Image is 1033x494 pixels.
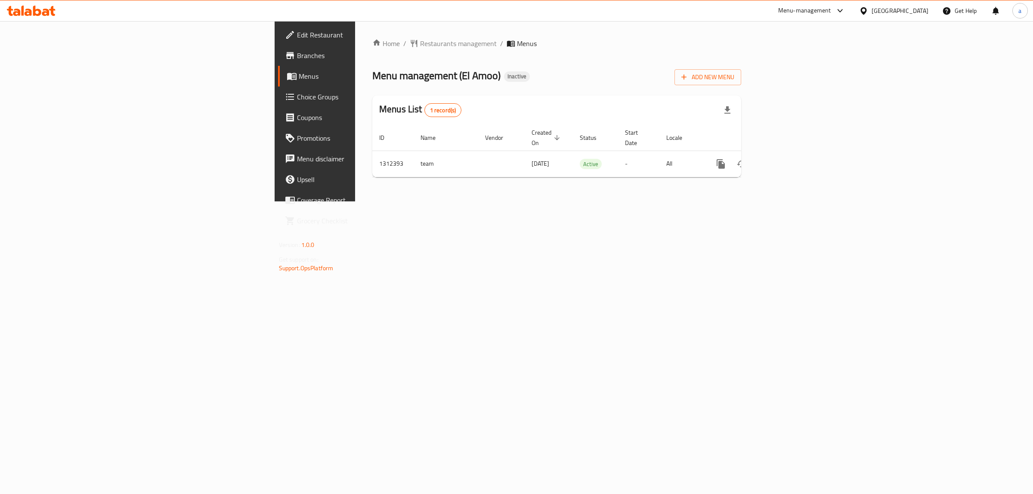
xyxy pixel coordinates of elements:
a: Promotions [278,128,447,148]
span: Menus [299,71,440,81]
td: All [659,151,704,177]
table: enhanced table [372,125,800,177]
a: Support.OpsPlatform [279,262,334,274]
a: Coupons [278,107,447,128]
a: Menus [278,66,447,86]
a: Upsell [278,169,447,190]
span: Menu disclaimer [297,154,440,164]
span: Created On [532,127,563,148]
td: - [618,151,659,177]
span: Status [580,133,608,143]
span: Menus [517,38,537,49]
span: Locale [666,133,693,143]
span: Active [580,159,602,169]
th: Actions [704,125,800,151]
span: Name [421,133,447,143]
span: Add New Menu [681,72,734,83]
span: 1.0.0 [301,239,315,250]
span: Coupons [297,112,440,123]
div: [GEOGRAPHIC_DATA] [872,6,928,15]
a: Menu disclaimer [278,148,447,169]
span: a [1018,6,1021,15]
div: Total records count [424,103,462,117]
a: Coverage Report [278,190,447,210]
h2: Menus List [379,103,461,117]
button: Change Status [731,154,752,174]
span: Start Date [625,127,649,148]
span: Edit Restaurant [297,30,440,40]
span: Vendor [485,133,514,143]
li: / [500,38,503,49]
span: Grocery Checklist [297,216,440,226]
span: 1 record(s) [425,106,461,114]
a: Edit Restaurant [278,25,447,45]
span: Promotions [297,133,440,143]
button: Add New Menu [674,69,741,85]
a: Restaurants management [410,38,497,49]
div: Export file [717,100,738,120]
div: Inactive [504,71,530,82]
span: Version: [279,239,300,250]
span: Inactive [504,73,530,80]
nav: breadcrumb [372,38,741,49]
span: Coverage Report [297,195,440,205]
span: [DATE] [532,158,549,169]
span: ID [379,133,396,143]
span: Branches [297,50,440,61]
button: more [711,154,731,174]
a: Branches [278,45,447,66]
span: Get support on: [279,254,319,265]
span: Upsell [297,174,440,185]
a: Choice Groups [278,86,447,107]
a: Grocery Checklist [278,210,447,231]
span: Restaurants management [420,38,497,49]
div: Menu-management [778,6,831,16]
span: Choice Groups [297,92,440,102]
